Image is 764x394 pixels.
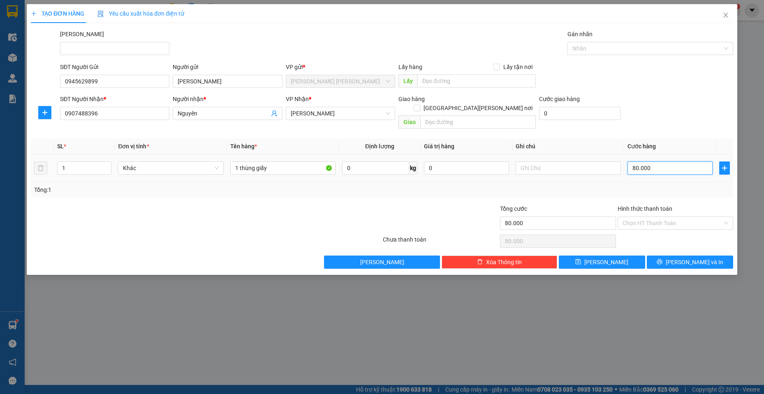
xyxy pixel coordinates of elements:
label: Cước giao hàng [539,96,580,102]
span: Giá trị hàng [424,143,454,150]
span: SL [57,143,64,150]
span: Đơn vị tính [118,143,149,150]
input: Dọc đường [420,115,536,129]
span: Tổng cước [500,205,527,212]
div: SĐT Người Nhận [60,94,169,104]
li: VP [PERSON_NAME] [PERSON_NAME] [4,44,57,62]
span: save [575,259,581,265]
span: Giao hàng [398,96,425,102]
span: plus [39,109,51,116]
input: 0 [424,161,509,175]
span: [PERSON_NAME] và In [666,258,723,267]
span: environment [57,55,63,61]
span: delete [477,259,483,265]
div: VP gửi [286,62,395,71]
button: [PERSON_NAME] [324,256,440,269]
button: save[PERSON_NAME] [559,256,645,269]
div: Tổng: 1 [34,185,295,194]
input: VD: Bàn, Ghế [230,161,336,175]
button: plus [719,161,730,175]
span: plus [31,11,37,16]
span: Khác [123,162,219,174]
span: close [722,12,729,18]
span: VP Nhận [286,96,309,102]
span: [PERSON_NAME] [584,258,628,267]
button: Close [714,4,737,27]
div: Người gửi [173,62,282,71]
li: Nam Hải Limousine [4,4,119,35]
span: Tên hàng [230,143,257,150]
span: Lấy tận nơi [500,62,536,71]
img: icon [97,11,104,17]
label: Hình thức thanh toán [618,205,672,212]
input: Ghi Chú [516,161,621,175]
label: Mã ĐH [60,31,104,37]
span: plus [720,165,729,171]
span: user-add [271,110,278,117]
span: printer [657,259,662,265]
img: logo.jpg [4,4,33,33]
span: VP Phan Thiết [291,107,390,120]
span: TẠO ĐƠN HÀNG [31,10,84,17]
input: Mã ĐH [60,42,169,55]
span: Giao [398,115,420,129]
span: kg [409,161,417,175]
div: Người nhận [173,94,282,104]
li: VP [PERSON_NAME] [57,44,109,53]
span: Lấy hàng [398,64,422,70]
span: [PERSON_NAME] [360,258,404,267]
span: Lấy [398,74,417,88]
div: SĐT Người Gửi [60,62,169,71]
span: VP Phạm Ngũ Lão [291,75,390,88]
span: Xóa Thông tin [486,258,522,267]
button: deleteXóa Thông tin [442,256,557,269]
button: delete [34,161,47,175]
th: Ghi chú [512,138,625,154]
span: Yêu cầu xuất hóa đơn điện tử [97,10,184,17]
label: Gán nhãn [567,31,593,37]
span: Định lượng [365,143,394,150]
button: plus [38,106,51,119]
button: printer[PERSON_NAME] và In [647,256,733,269]
span: Cước hàng [627,143,656,150]
span: [GEOGRAPHIC_DATA][PERSON_NAME] nơi [420,104,536,113]
div: Chưa thanh toán [382,235,499,249]
input: Cước giao hàng [539,107,620,120]
input: Dọc đường [417,74,536,88]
